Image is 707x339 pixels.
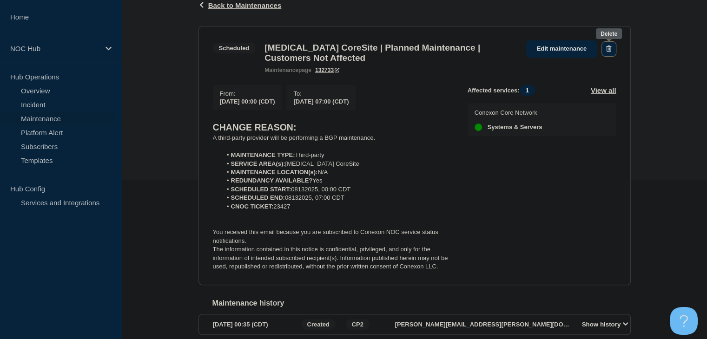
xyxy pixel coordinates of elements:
strong: MAINTENANCE TYPE: [231,151,295,158]
p: From : [220,90,275,97]
strong: REDUNDANCY AVAILABLE? [231,177,313,184]
li: [MEDICAL_DATA] CoreSite [222,160,453,168]
p: Conexon Core Network [475,109,542,116]
iframe: Help Scout Beacon - Open [670,307,698,335]
strong: SERVICE AREA(s): [231,160,285,167]
li: 23427 [222,202,453,211]
button: View all [591,85,616,96]
p: You received this email because you are subscribed to Conexon NOC service status notifications. [213,228,453,245]
p: NOC Hub [10,45,99,52]
span: [DATE] 00:00 (CDT) [220,98,275,105]
div: Delete [601,31,617,37]
li: 08132025, 07:00 CDT [222,194,453,202]
span: [DATE] 07:00 (CDT) [293,98,349,105]
li: Third-party [222,151,453,159]
p: page [264,67,311,73]
strong: MAINTENANCE LOCATION(s): [231,169,318,176]
span: CP2 [346,319,370,330]
span: Affected services: [468,85,540,96]
a: 132733 [315,67,339,73]
span: Systems & Servers [488,124,542,131]
p: The information contained in this notice is confidential, privileged, and only for the informatio... [213,245,453,271]
span: Scheduled [213,43,256,53]
div: [DATE] 00:35 (CDT) [213,319,298,330]
strong: CNOC TICKET: [231,203,274,210]
a: Edit maintenance [526,40,597,58]
p: To : [293,90,349,97]
strong: CHANGE REASON: [213,122,297,132]
span: Back to Maintenances [208,1,282,9]
strong: SCHEDULED END: [231,194,285,201]
span: 1 [520,85,535,96]
h3: [MEDICAL_DATA] CoreSite | Planned Maintenance | Customers Not Affected [264,43,517,63]
p: A third-party provider will be performing a BGP maintenance. [213,134,453,142]
li: Yes [222,176,453,185]
span: Created [301,319,336,330]
strong: SCHEDULED START: [231,186,291,193]
button: Back to Maintenances [198,1,282,9]
span: maintenance [264,67,298,73]
button: Show history [579,320,631,328]
li: 08132025, 00:00 CDT [222,185,453,194]
div: up [475,124,482,131]
h2: Maintenance history [212,299,631,307]
li: N/A [222,168,453,176]
p: [PERSON_NAME][EMAIL_ADDRESS][PERSON_NAME][DOMAIN_NAME] [395,321,572,328]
